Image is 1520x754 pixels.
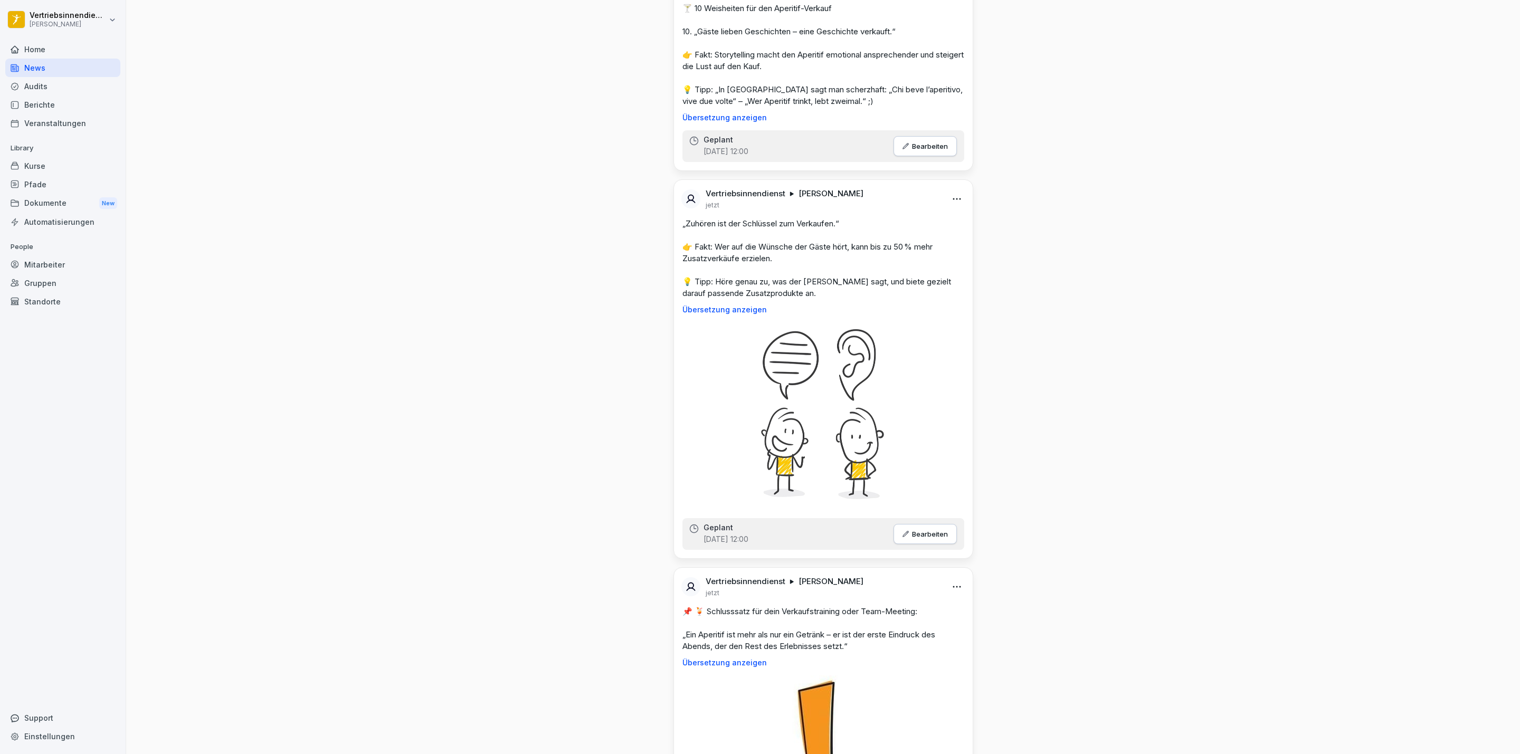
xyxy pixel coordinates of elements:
a: Einstellungen [5,727,120,746]
p: 🍸 10 Weisheiten für den Aperitif-Verkauf 10. „Gäste lieben Geschichten – eine Geschichte verkauft... [682,3,964,107]
p: „Zuhören ist der Schlüssel zum Verkaufen.“ 👉 Fakt: Wer auf die Wünsche der Gäste hört, kann bis z... [682,218,964,299]
div: Support [5,709,120,727]
div: New [99,197,117,209]
button: Bearbeiten [894,136,957,156]
a: Pfade [5,175,120,194]
p: Vertriebsinnendienst [706,576,785,587]
p: [PERSON_NAME] [799,188,863,199]
p: People [5,238,120,255]
p: [PERSON_NAME] [799,576,863,587]
p: Library [5,140,120,157]
div: Dokumente [5,194,120,213]
a: Veranstaltungen [5,114,120,132]
p: Bearbeiten [912,530,948,538]
p: Übersetzung anzeigen [682,658,964,667]
a: Audits [5,77,120,96]
p: Geplant [704,523,733,532]
img: z2plianbbix2m69o09dyntis.png [682,322,964,510]
a: Berichte [5,96,120,114]
p: Bearbeiten [912,142,948,150]
button: Bearbeiten [894,524,957,544]
a: Automatisierungen [5,213,120,231]
p: [DATE] 12:00 [704,534,748,545]
p: [PERSON_NAME] [30,21,107,28]
p: 📌 🍹 Schlusssatz für dein Verkaufstraining oder Team-Meeting: „Ein Aperitif ist mehr als nur ein G... [682,606,964,652]
a: Gruppen [5,274,120,292]
p: jetzt [706,201,719,209]
p: Vertriebsinnendienst [706,188,785,199]
p: Übersetzung anzeigen [682,306,964,314]
p: Geplant [704,136,733,144]
a: News [5,59,120,77]
a: Mitarbeiter [5,255,120,274]
a: Standorte [5,292,120,311]
p: jetzt [706,589,719,597]
p: Vertriebsinnendienst [30,11,107,20]
p: [DATE] 12:00 [704,146,748,157]
a: Kurse [5,157,120,175]
p: Übersetzung anzeigen [682,113,964,122]
a: DokumenteNew [5,194,120,213]
a: Home [5,40,120,59]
